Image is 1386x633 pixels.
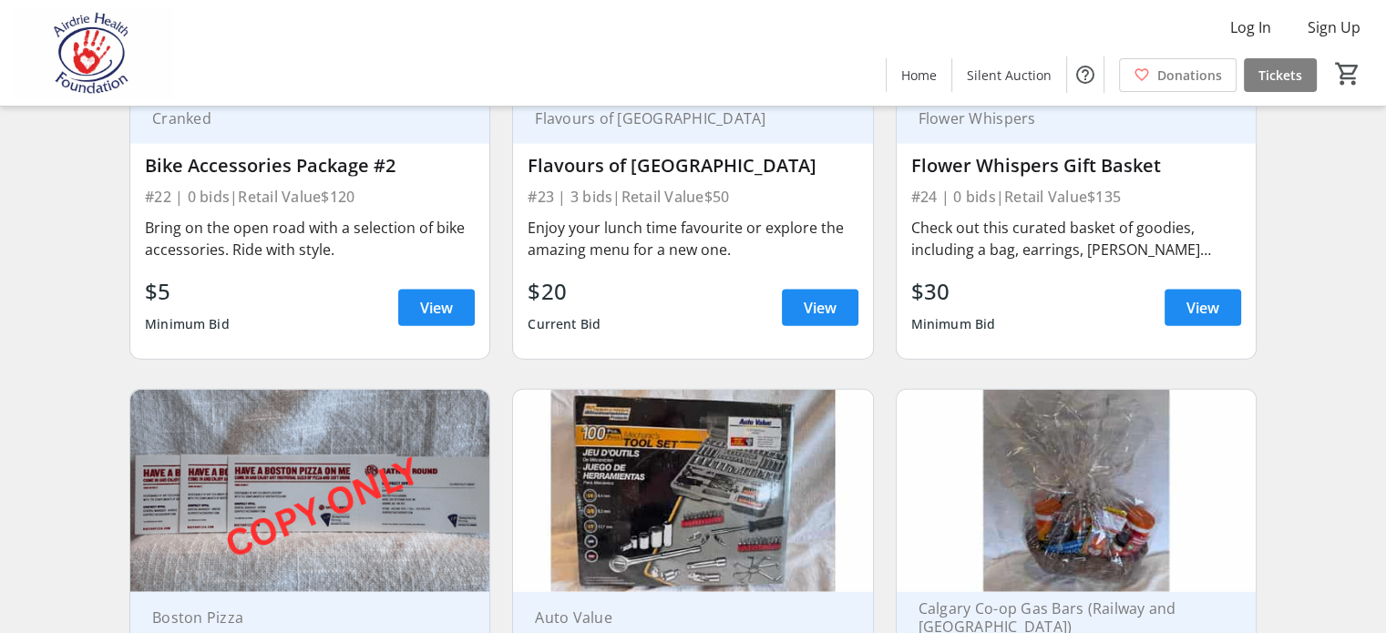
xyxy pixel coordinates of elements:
div: Boston Pizza [145,608,453,627]
a: View [398,290,475,326]
div: Minimum Bid [145,308,230,341]
a: Silent Auction [952,58,1066,92]
span: View [804,297,837,319]
a: View [782,290,858,326]
div: Auto Value [528,608,836,627]
span: View [420,297,453,319]
span: Log In [1230,16,1271,38]
div: Current Bid [528,308,601,341]
span: Tickets [1258,66,1302,85]
img: Lunch at Boston Pizza [130,390,489,592]
a: View [1165,290,1241,326]
div: Flower Whispers Gift Basket [911,155,1241,177]
div: Flavours of [GEOGRAPHIC_DATA] [528,155,857,177]
div: Enjoy your lunch time favourite or explore the amazing menu for a new one. [528,217,857,260]
button: Help [1067,56,1104,93]
a: Tickets [1244,58,1317,92]
div: Minimum Bid [911,308,996,341]
button: Sign Up [1293,13,1375,42]
div: #23 | 3 bids | Retail Value $50 [528,184,857,209]
div: Cranked [145,109,453,128]
a: Home [887,58,951,92]
div: Flavours of [GEOGRAPHIC_DATA] [528,109,836,128]
img: Arm & Hammer Car Pack [897,390,1256,592]
span: Home [901,66,937,85]
span: Donations [1157,66,1222,85]
div: $30 [911,275,996,308]
span: Sign Up [1308,16,1360,38]
div: #22 | 0 bids | Retail Value $120 [145,184,475,209]
button: Log In [1216,13,1286,42]
span: Silent Auction [967,66,1052,85]
img: Airdrie Health Foundation's Logo [11,7,173,98]
img: 100 Piece Mechanic Tool Set [513,390,872,592]
div: $20 [528,275,601,308]
button: Cart [1331,57,1364,90]
div: $5 [145,275,230,308]
div: Flower Whispers [911,109,1219,128]
div: #24 | 0 bids | Retail Value $135 [911,184,1241,209]
span: View [1186,297,1219,319]
div: Check out this curated basket of goodies, including a bag, earrings, [PERSON_NAME] diffuser and a... [911,217,1241,260]
a: Donations [1119,58,1237,92]
div: Bring on the open road with a selection of bike accessories. Ride with style. [145,217,475,260]
div: Bike Accessories Package #2 [145,155,475,177]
